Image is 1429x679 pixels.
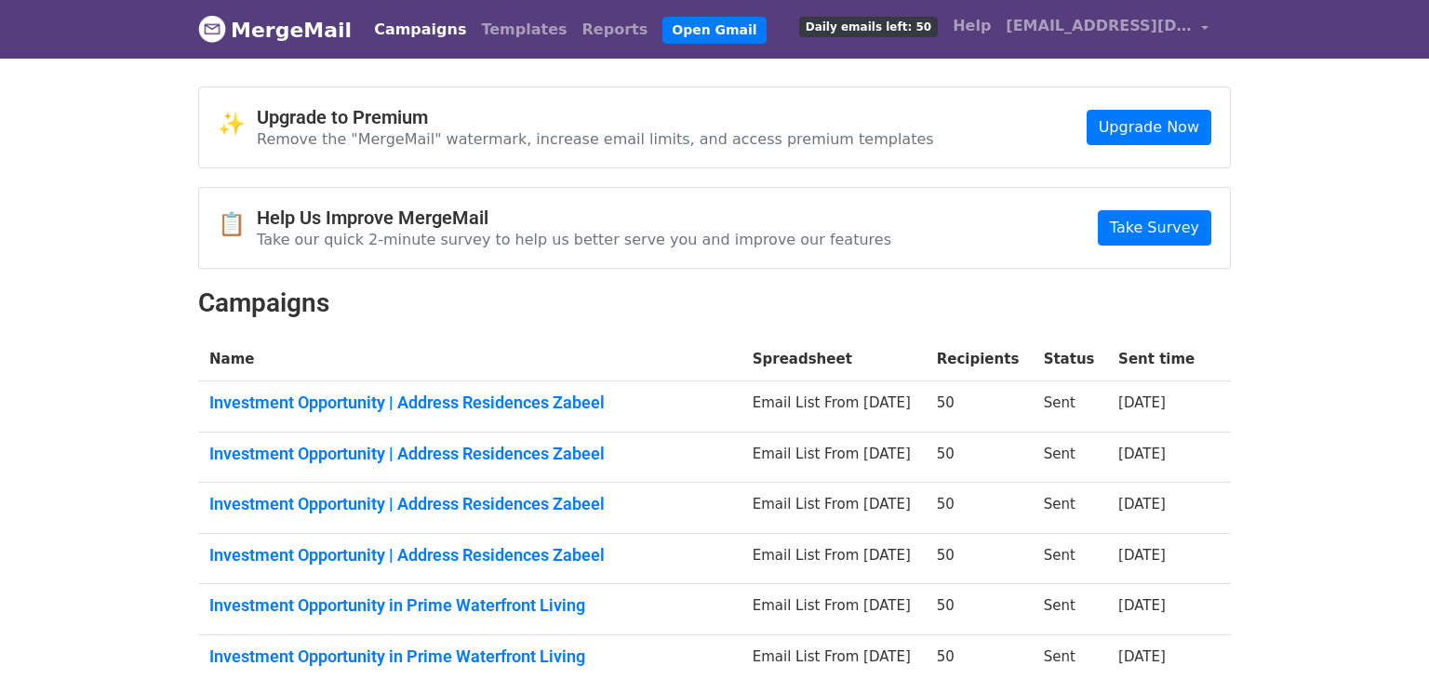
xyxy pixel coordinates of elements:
[1087,110,1211,145] a: Upgrade Now
[575,11,656,48] a: Reports
[367,11,474,48] a: Campaigns
[792,7,945,45] a: Daily emails left: 50
[1033,338,1107,381] th: Status
[1107,338,1208,381] th: Sent time
[741,533,926,584] td: Email List From [DATE]
[926,584,1033,635] td: 50
[198,15,226,43] img: MergeMail logo
[741,432,926,483] td: Email List From [DATE]
[257,206,891,229] h4: Help Us Improve MergeMail
[998,7,1216,51] a: [EMAIL_ADDRESS][DOMAIN_NAME]
[198,287,1231,319] h2: Campaigns
[662,17,766,44] a: Open Gmail
[198,10,352,49] a: MergeMail
[799,17,938,37] span: Daily emails left: 50
[1098,210,1211,246] a: Take Survey
[945,7,998,45] a: Help
[1118,446,1166,462] a: [DATE]
[1033,584,1107,635] td: Sent
[926,533,1033,584] td: 50
[209,646,730,667] a: Investment Opportunity in Prime Waterfront Living
[926,338,1033,381] th: Recipients
[1033,533,1107,584] td: Sent
[257,230,891,249] p: Take our quick 2-minute survey to help us better serve you and improve our features
[257,106,934,128] h4: Upgrade to Premium
[1118,547,1166,564] a: [DATE]
[209,494,730,514] a: Investment Opportunity | Address Residences Zabeel
[926,432,1033,483] td: 50
[741,381,926,433] td: Email List From [DATE]
[741,584,926,635] td: Email List From [DATE]
[926,483,1033,534] td: 50
[218,211,257,238] span: 📋
[209,444,730,464] a: Investment Opportunity | Address Residences Zabeel
[1033,381,1107,433] td: Sent
[1006,15,1192,37] span: [EMAIL_ADDRESS][DOMAIN_NAME]
[209,595,730,616] a: Investment Opportunity in Prime Waterfront Living
[209,393,730,413] a: Investment Opportunity | Address Residences Zabeel
[741,338,926,381] th: Spreadsheet
[741,483,926,534] td: Email List From [DATE]
[1118,597,1166,614] a: [DATE]
[1033,432,1107,483] td: Sent
[218,111,257,138] span: ✨
[926,381,1033,433] td: 50
[1118,496,1166,513] a: [DATE]
[1118,648,1166,665] a: [DATE]
[1033,483,1107,534] td: Sent
[209,545,730,566] a: Investment Opportunity | Address Residences Zabeel
[257,129,934,149] p: Remove the "MergeMail" watermark, increase email limits, and access premium templates
[474,11,574,48] a: Templates
[198,338,741,381] th: Name
[1118,394,1166,411] a: [DATE]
